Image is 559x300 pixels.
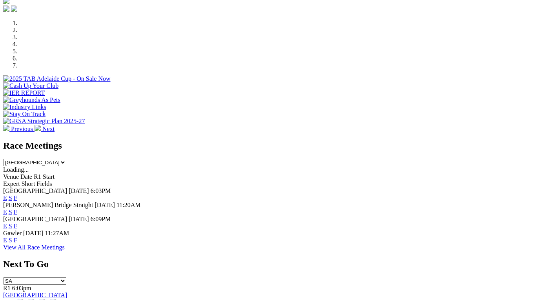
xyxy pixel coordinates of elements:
[14,237,17,244] a: F
[3,292,67,298] a: [GEOGRAPHIC_DATA]
[3,96,60,104] img: Greyhounds As Pets
[3,125,35,132] a: Previous
[45,230,69,236] span: 11:27AM
[3,5,9,12] img: facebook.svg
[95,202,115,208] span: [DATE]
[9,209,12,215] a: S
[69,216,89,222] span: [DATE]
[14,195,17,201] a: F
[3,216,67,222] span: [GEOGRAPHIC_DATA]
[42,125,55,132] span: Next
[9,195,12,201] a: S
[3,230,22,236] span: Gawler
[3,75,111,82] img: 2025 TAB Adelaide Cup - On Sale Now
[14,209,17,215] a: F
[3,104,46,111] img: Industry Links
[3,285,11,291] span: R1
[11,125,33,132] span: Previous
[22,180,35,187] span: Short
[3,180,20,187] span: Expert
[91,216,111,222] span: 6:09PM
[3,125,9,131] img: chevron-left-pager-white.svg
[14,223,17,229] a: F
[3,89,45,96] img: IER REPORT
[35,125,55,132] a: Next
[35,125,41,131] img: chevron-right-pager-white.svg
[23,230,44,236] span: [DATE]
[20,173,32,180] span: Date
[3,173,19,180] span: Venue
[3,209,7,215] a: E
[3,187,67,194] span: [GEOGRAPHIC_DATA]
[9,223,12,229] a: S
[3,82,58,89] img: Cash Up Your Club
[3,140,556,151] h2: Race Meetings
[3,195,7,201] a: E
[12,285,31,291] span: 6:03pm
[3,202,93,208] span: [PERSON_NAME] Bridge Straight
[3,237,7,244] a: E
[3,259,556,269] h2: Next To Go
[3,166,29,173] span: Loading...
[3,118,85,125] img: GRSA Strategic Plan 2025-27
[11,5,17,12] img: twitter.svg
[9,237,12,244] a: S
[3,244,65,251] a: View All Race Meetings
[36,180,52,187] span: Fields
[69,187,89,194] span: [DATE]
[34,173,55,180] span: R1 Start
[91,187,111,194] span: 6:03PM
[3,111,46,118] img: Stay On Track
[117,202,141,208] span: 11:20AM
[3,223,7,229] a: E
